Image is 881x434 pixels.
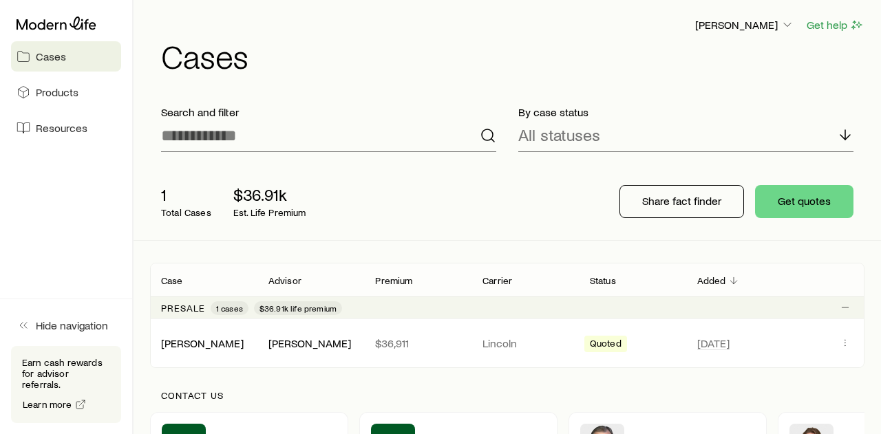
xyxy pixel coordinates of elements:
[161,185,211,204] p: 1
[161,390,853,401] p: Contact us
[590,338,622,352] span: Quoted
[268,336,351,351] div: [PERSON_NAME]
[642,194,721,208] p: Share fact finder
[694,17,795,34] button: [PERSON_NAME]
[161,207,211,218] p: Total Cases
[268,275,301,286] p: Advisor
[482,336,568,350] p: Lincoln
[11,310,121,340] button: Hide navigation
[806,17,864,33] button: Get help
[259,303,337,314] span: $36.91k life premium
[23,400,72,409] span: Learn more
[11,41,121,72] a: Cases
[161,303,205,314] p: Presale
[216,303,243,314] span: 1 cases
[36,85,78,99] span: Products
[161,336,244,351] div: [PERSON_NAME]
[161,336,244,349] a: [PERSON_NAME]
[518,105,853,119] p: By case status
[150,263,864,368] div: Client cases
[755,185,853,218] button: Get quotes
[482,275,512,286] p: Carrier
[590,275,616,286] p: Status
[11,77,121,107] a: Products
[11,113,121,143] a: Resources
[36,318,108,332] span: Hide navigation
[36,121,87,135] span: Resources
[36,50,66,63] span: Cases
[233,185,306,204] p: $36.91k
[233,207,306,218] p: Est. Life Premium
[375,275,412,286] p: Premium
[161,105,496,119] p: Search and filter
[375,336,460,350] p: $36,911
[697,275,726,286] p: Added
[518,125,600,144] p: All statuses
[619,185,744,218] button: Share fact finder
[695,18,794,32] p: [PERSON_NAME]
[11,346,121,423] div: Earn cash rewards for advisor referrals.Learn more
[22,357,110,390] p: Earn cash rewards for advisor referrals.
[697,336,730,350] span: [DATE]
[161,39,864,72] h1: Cases
[161,275,183,286] p: Case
